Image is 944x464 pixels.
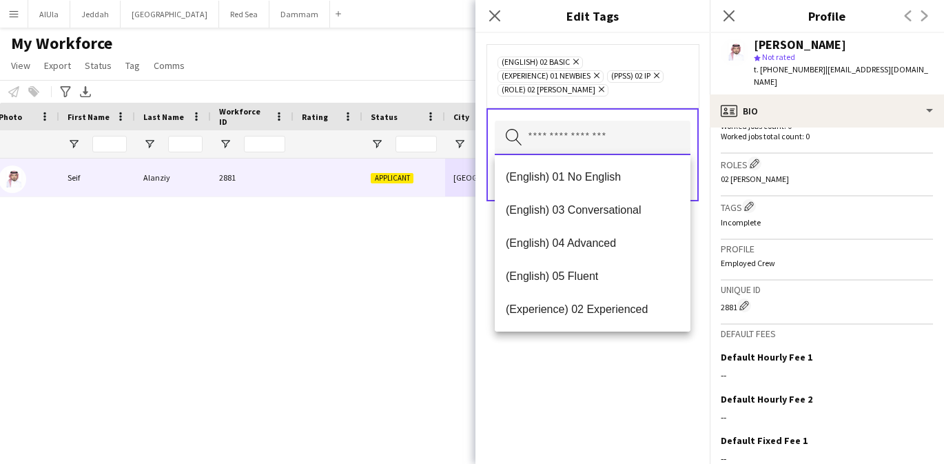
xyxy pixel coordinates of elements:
span: (English) 04 Advanced [506,236,679,250]
span: Rating [302,112,328,122]
span: Status [85,59,112,72]
span: (English) 01 No English [506,170,679,183]
span: Comms [154,59,185,72]
button: Open Filter Menu [68,138,80,150]
div: -- [721,411,933,423]
span: Not rated [762,52,795,62]
span: Status [371,112,398,122]
span: City [453,112,469,122]
app-action-btn: Advanced filters [57,83,74,100]
h3: Roles [721,157,933,171]
span: Workforce ID [219,106,269,127]
button: AlUla [28,1,70,28]
h3: Unique ID [721,283,933,296]
div: [GEOGRAPHIC_DATA] [445,159,528,196]
h3: Tags [721,199,933,214]
a: Status [79,57,117,74]
div: -- [721,369,933,381]
div: [PERSON_NAME] [754,39,846,51]
input: Last Name Filter Input [168,136,203,152]
button: Red Sea [219,1,269,28]
button: Open Filter Menu [143,138,156,150]
input: First Name Filter Input [92,136,127,152]
span: (Experience) 01 Newbies [502,71,591,82]
span: (Role) 02 [PERSON_NAME] [502,85,595,96]
span: (English) 05 Fluent [506,270,679,283]
p: Worked jobs total count: 0 [721,131,933,141]
button: Open Filter Menu [371,138,383,150]
span: t. [PHONE_NUMBER] [754,64,825,74]
span: Last Name [143,112,184,122]
h3: Default fees [721,327,933,340]
span: First Name [68,112,110,122]
a: View [6,57,36,74]
a: Export [39,57,76,74]
h3: Edit Tags [475,7,710,25]
p: Employed Crew [721,258,933,268]
h3: Default Hourly Fee 1 [721,351,812,363]
a: Tag [120,57,145,74]
span: (Experience) 02 Experienced [506,303,679,316]
div: Bio [710,94,944,128]
input: Status Filter Input [396,136,437,152]
h3: Profile [721,243,933,255]
button: [GEOGRAPHIC_DATA] [121,1,219,28]
div: 2881 [721,299,933,312]
span: (English) 03 Conversational [506,203,679,216]
span: View [11,59,30,72]
span: 02 [PERSON_NAME] [721,174,789,184]
div: Seif [59,159,135,196]
input: Workforce ID Filter Input [244,136,285,152]
button: Open Filter Menu [453,138,466,150]
span: Export [44,59,71,72]
button: Dammam [269,1,330,28]
div: 2881 [211,159,294,196]
app-action-btn: Export XLSX [77,83,94,100]
span: Applicant [371,173,413,183]
button: Jeddah [70,1,121,28]
span: (English) 02 Basic [502,57,570,68]
span: (PPSS) 02 IP [611,71,650,82]
h3: Default Fixed Fee 1 [721,434,808,447]
h3: Default Hourly Fee 2 [721,393,812,405]
a: Comms [148,57,190,74]
h3: Profile [710,7,944,25]
div: Alanziy [135,159,211,196]
span: Tag [125,59,140,72]
p: Incomplete [721,217,933,228]
button: Open Filter Menu [219,138,232,150]
span: My Workforce [11,33,112,54]
span: | [EMAIL_ADDRESS][DOMAIN_NAME] [754,64,928,87]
